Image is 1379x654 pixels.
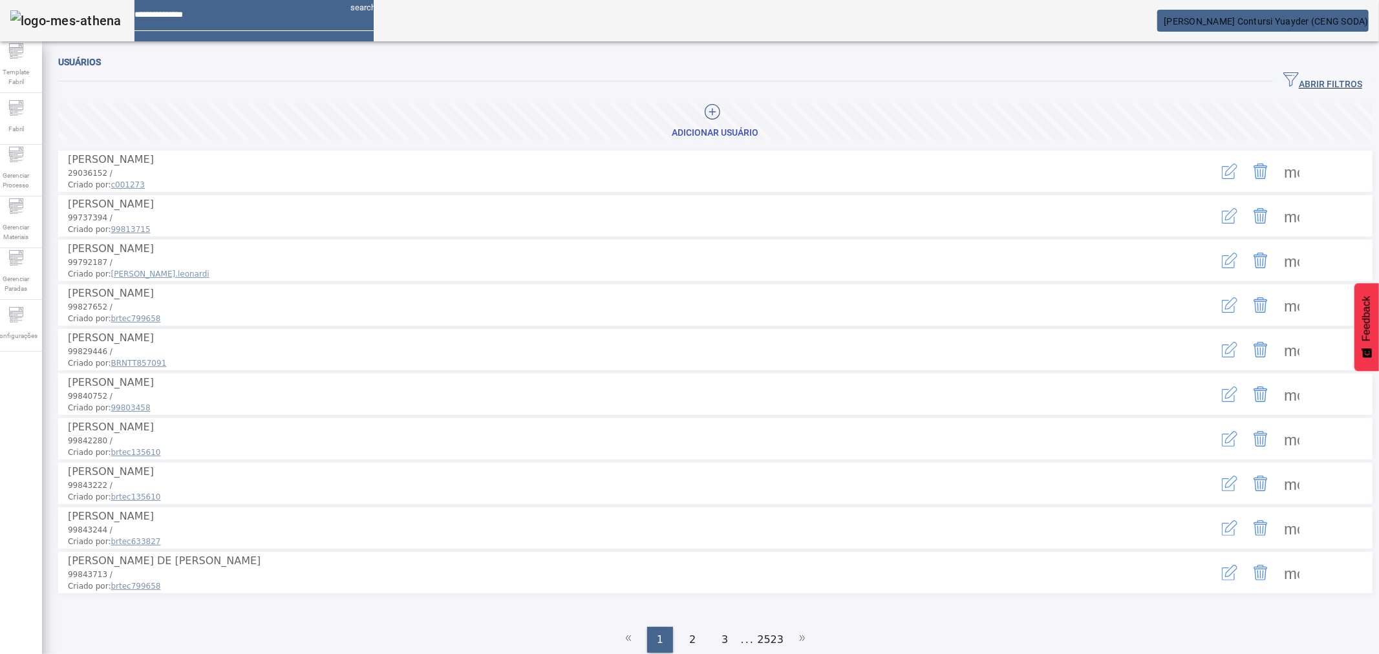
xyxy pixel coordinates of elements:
button: ABRIR FILTROS [1273,70,1373,93]
span: 99843713 / [68,570,112,579]
span: Criado por: [68,179,1152,191]
button: Delete [1245,468,1276,499]
span: 99827652 / [68,302,112,311]
button: Mais [1276,156,1307,187]
span: 99803458 [111,403,151,412]
button: Delete [1245,512,1276,543]
button: Delete [1245,245,1276,276]
span: 2 [689,632,696,648]
button: Delete [1245,557,1276,588]
span: 99792187 / [68,258,112,267]
span: brtec799658 [111,314,161,323]
img: logo-mes-athena [10,10,122,31]
span: Criado por: [68,224,1152,235]
span: Feedback [1361,296,1373,341]
button: Adicionar Usuário [58,103,1373,140]
span: [PERSON_NAME] [68,332,154,344]
button: Mais [1276,512,1307,543]
span: [PERSON_NAME] Contursi Yuayder (CENG SODA) [1164,16,1369,26]
span: [PERSON_NAME] [68,376,154,388]
span: Criado por: [68,313,1152,324]
button: Mais [1276,468,1307,499]
button: Delete [1245,156,1276,187]
li: 2523 [757,627,784,653]
span: [PERSON_NAME] [68,153,154,165]
span: [PERSON_NAME] [68,421,154,433]
span: BRNTT857091 [111,359,167,368]
span: [PERSON_NAME] [68,510,154,522]
span: [PERSON_NAME] [68,198,154,210]
span: [PERSON_NAME] [68,242,154,255]
span: Criado por: [68,580,1152,592]
button: Mais [1276,379,1307,410]
button: Mais [1276,245,1307,276]
span: Usuários [58,57,101,67]
li: ... [741,627,754,653]
button: Delete [1245,290,1276,321]
button: Delete [1245,423,1276,454]
span: Criado por: [68,402,1152,414]
button: Mais [1276,290,1307,321]
span: brtec135610 [111,448,161,457]
span: Criado por: [68,491,1152,503]
span: Criado por: [68,536,1152,547]
span: [PERSON_NAME] DE [PERSON_NAME] [68,554,261,567]
span: 99842280 / [68,436,112,445]
span: Criado por: [68,357,1152,369]
span: c001273 [111,180,145,189]
span: Fabril [5,120,28,138]
button: Mais [1276,200,1307,231]
span: 99843222 / [68,481,112,490]
span: 99843244 / [68,525,112,534]
span: [PERSON_NAME] [68,465,154,478]
span: [PERSON_NAME] [68,287,154,299]
span: 99737394 / [68,213,112,222]
span: Criado por: [68,447,1152,458]
button: Delete [1245,200,1276,231]
button: Delete [1245,334,1276,365]
span: 99813715 [111,225,151,234]
span: Criado por: [68,268,1152,280]
span: 3 [722,632,728,648]
span: brtec135610 [111,492,161,501]
button: Feedback - Mostrar pesquisa [1354,283,1379,371]
span: 99840752 / [68,392,112,401]
span: 99829446 / [68,347,112,356]
button: Delete [1245,379,1276,410]
span: brtec799658 [111,582,161,591]
button: Mais [1276,557,1307,588]
span: [PERSON_NAME].leonardi [111,269,209,279]
button: Mais [1276,334,1307,365]
span: 29036152 / [68,169,112,178]
span: brtec633827 [111,537,161,546]
div: Adicionar Usuário [672,127,759,140]
span: ABRIR FILTROS [1283,72,1362,91]
button: Mais [1276,423,1307,454]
